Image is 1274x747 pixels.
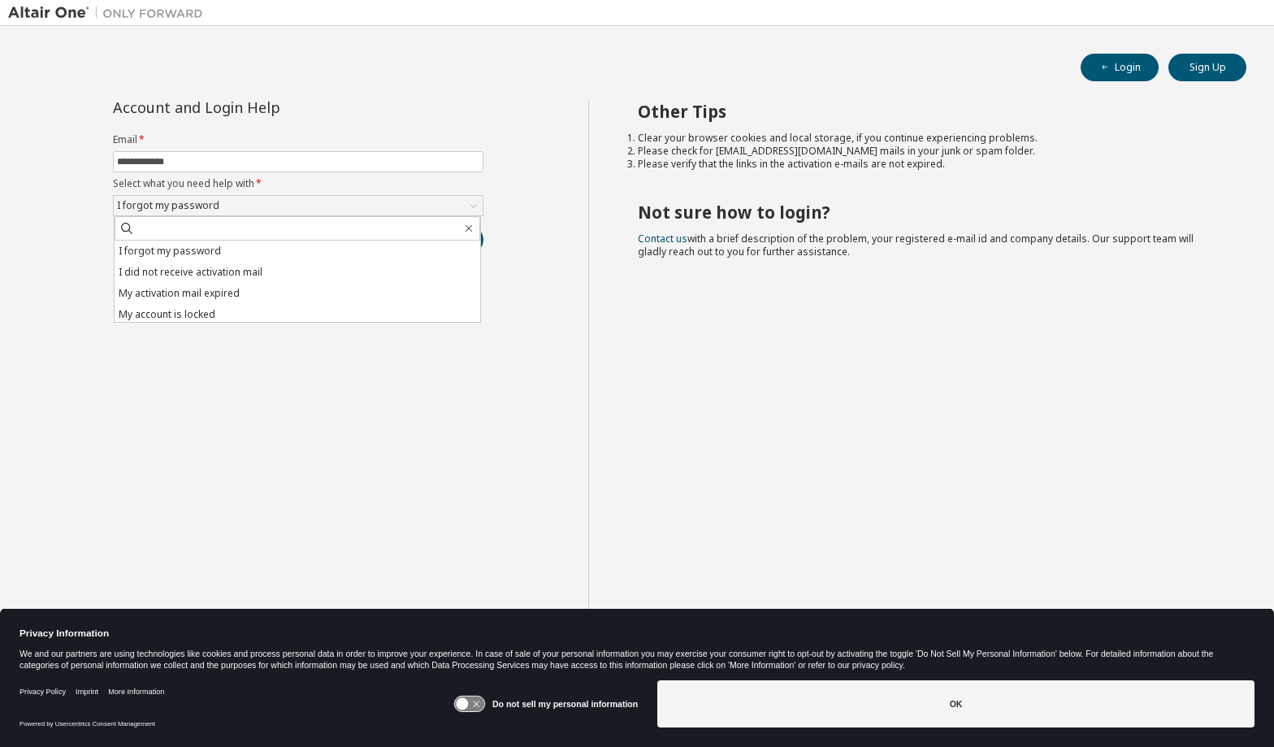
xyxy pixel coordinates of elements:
[113,177,483,190] label: Select what you need help with
[1081,54,1159,81] button: Login
[638,232,687,245] a: Contact us
[114,196,483,215] div: I forgot my password
[638,101,1218,122] h2: Other Tips
[1168,54,1246,81] button: Sign Up
[8,5,211,21] img: Altair One
[638,132,1218,145] li: Clear your browser cookies and local storage, if you continue experiencing problems.
[638,232,1194,258] span: with a brief description of the problem, your registered e-mail id and company details. Our suppo...
[115,197,222,215] div: I forgot my password
[638,158,1218,171] li: Please verify that the links in the activation e-mails are not expired.
[638,202,1218,223] h2: Not sure how to login?
[638,145,1218,158] li: Please check for [EMAIL_ADDRESS][DOMAIN_NAME] mails in your junk or spam folder.
[115,241,480,262] li: I forgot my password
[113,133,483,146] label: Email
[113,101,409,114] div: Account and Login Help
